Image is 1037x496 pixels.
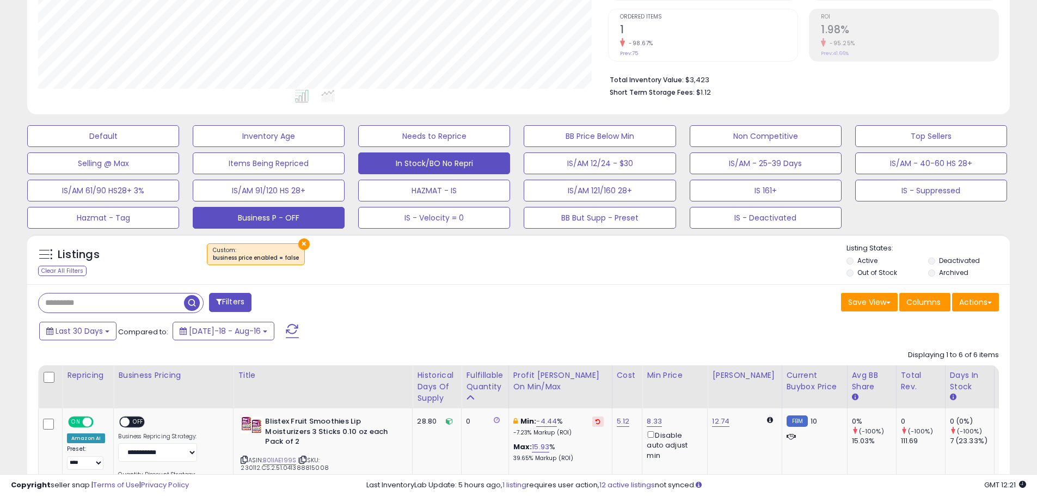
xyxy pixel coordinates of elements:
[939,256,980,265] label: Deactivated
[610,72,991,85] li: $3,423
[366,480,1026,491] div: Last InventoryLab Update: 5 hours ago, requires user action, not synced.
[27,125,179,147] button: Default
[241,417,262,433] img: 513Oobc1joL._SL40_.jpg
[69,418,83,427] span: ON
[508,365,612,408] th: The percentage added to the cost of goods (COGS) that forms the calculator for Min & Max prices.
[265,417,397,450] b: Blistex Fruit Smoothies Lip Moisturizers 3 Sticks 0.10 oz each Pack of 2
[950,370,990,393] div: Days In Stock
[298,238,310,250] button: ×
[213,254,299,262] div: business price enabled = false
[193,125,345,147] button: Inventory Age
[39,322,116,340] button: Last 30 Days
[358,180,510,201] button: HAZMAT - IS
[27,180,179,201] button: IS/AM 61/90 HS28+ 3%
[417,370,457,404] div: Historical Days Of Supply
[899,293,950,311] button: Columns
[532,442,549,452] a: 15.93
[358,125,510,147] button: Needs to Reprice
[524,125,676,147] button: BB Price Below Min
[118,370,229,381] div: Business Pricing
[620,50,638,57] small: Prev: 75
[118,433,197,440] label: Business Repricing Strategy:
[466,370,504,393] div: Fulfillable Quantity
[11,480,189,491] div: seller snap | |
[855,152,1007,174] button: IS/AM - 40-60 HS 28+
[513,442,604,462] div: %
[696,87,711,97] span: $1.12
[690,125,842,147] button: Non Competitive
[92,418,109,427] span: OFF
[901,436,945,446] div: 111.69
[852,393,858,402] small: Avg BB Share.
[502,480,526,490] a: 1 listing
[821,23,998,38] h2: 1.98%
[984,480,1026,490] span: 2025-09-16 12:21 GMT
[859,427,884,436] small: (-100%)
[647,429,699,461] div: Disable auto adjust min
[599,480,655,490] a: 12 active listings
[118,327,168,337] span: Compared to:
[610,75,684,84] b: Total Inventory Value:
[238,370,408,381] div: Title
[617,416,630,427] a: 5.12
[906,297,941,308] span: Columns
[952,293,999,311] button: Actions
[193,207,345,229] button: Business P - OFF
[857,268,897,277] label: Out of Stock
[513,370,608,393] div: Profit [PERSON_NAME] on Min/Max
[189,326,261,336] span: [DATE]-18 - Aug-16
[358,152,510,174] button: In Stock/BO No Repri
[908,427,933,436] small: (-100%)
[957,427,982,436] small: (-100%)
[58,247,100,262] h5: Listings
[852,370,892,393] div: Avg BB Share
[524,207,676,229] button: BB But Supp - Preset
[950,436,994,446] div: 7 (23.33%)
[193,152,345,174] button: Items Being Repriced
[524,180,676,201] button: IS/AM 121/160 28+
[38,266,87,276] div: Clear All Filters
[513,417,604,437] div: %
[617,370,638,381] div: Cost
[857,256,878,265] label: Active
[821,50,849,57] small: Prev: 41.66%
[855,180,1007,201] button: IS - Suppressed
[263,456,296,465] a: B01IAE199S
[908,350,999,360] div: Displaying 1 to 6 of 6 items
[712,416,729,427] a: 12.74
[647,416,662,427] a: 8.33
[846,243,1010,254] p: Listing States:
[513,429,604,437] p: -7.23% Markup (ROI)
[67,433,105,443] div: Amazon AI
[27,152,179,174] button: Selling @ Max
[610,88,695,97] b: Short Term Storage Fees:
[855,125,1007,147] button: Top Sellers
[690,207,842,229] button: IS - Deactivated
[213,246,299,262] span: Custom:
[999,417,1035,426] div: 0%
[536,416,557,427] a: -4.44
[130,418,148,427] span: OFF
[852,417,896,426] div: 0%
[466,417,500,426] div: 0
[141,480,189,490] a: Privacy Policy
[67,445,105,470] div: Preset:
[950,417,994,426] div: 0 (0%)
[241,417,404,485] div: ASIN:
[417,417,453,426] div: 28.80
[690,180,842,201] button: IS 161+
[821,14,998,20] span: ROI
[647,370,703,381] div: Min Price
[690,152,842,174] button: IS/AM - 25-39 Days
[93,480,139,490] a: Terms of Use
[811,416,817,426] span: 10
[939,268,968,277] label: Archived
[173,322,274,340] button: [DATE]-18 - Aug-16
[513,442,532,452] b: Max:
[27,207,179,229] button: Hazmat - Tag
[56,326,103,336] span: Last 30 Days
[625,39,653,47] small: -98.67%
[520,416,537,426] b: Min:
[358,207,510,229] button: IS - Velocity = 0
[620,14,797,20] span: Ordered Items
